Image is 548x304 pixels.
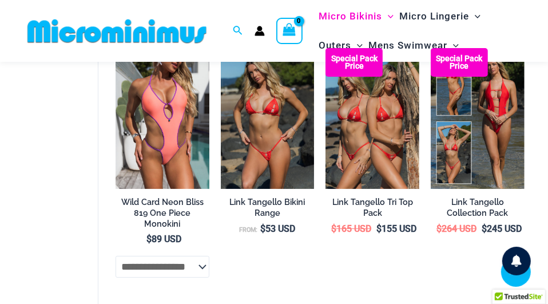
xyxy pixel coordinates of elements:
[316,2,396,31] a: Micro BikinisMenu ToggleMenu Toggle
[469,2,481,31] span: Menu Toggle
[221,197,315,218] h2: Link Tangello Bikini Range
[116,197,209,229] h2: Wild Card Neon Bliss 819 One Piece Monokini
[260,223,265,234] span: $
[331,223,336,234] span: $
[325,197,419,223] a: Link Tangello Tri Top Pack
[116,197,209,233] a: Wild Card Neon Bliss 819 One Piece Monokini
[431,48,525,189] a: Collection Pack Collection Pack BCollection Pack B
[146,234,181,244] bdi: 89 USD
[276,18,303,44] a: View Shopping Cart, empty
[116,48,209,189] img: Wild Card Neon Bliss 819 One Piece 04
[436,223,442,234] span: $
[325,55,383,70] b: Special Pack Price
[221,48,315,189] img: Link Tangello 3070 Tri Top 4580 Micro 01
[431,197,525,223] a: Link Tangello Collection Pack
[431,48,525,189] img: Collection Pack
[366,31,462,60] a: Mens SwimwearMenu ToggleMenu Toggle
[431,55,488,70] b: Special Pack Price
[482,223,522,234] bdi: 245 USD
[396,2,483,31] a: Micro LingerieMenu ToggleMenu Toggle
[221,197,315,223] a: Link Tangello Bikini Range
[146,234,152,244] span: $
[368,31,447,60] span: Mens Swimwear
[376,223,416,234] bdi: 155 USD
[376,223,382,234] span: $
[260,223,295,234] bdi: 53 USD
[116,48,209,189] a: Wild Card Neon Bliss 819 One Piece 04Wild Card Neon Bliss 819 One Piece 05Wild Card Neon Bliss 81...
[431,197,525,218] h2: Link Tangello Collection Pack
[239,226,257,234] span: From:
[23,18,211,44] img: MM SHOP LOGO FLAT
[319,31,351,60] span: Outers
[325,48,419,189] a: Bikini Pack Bikini Pack BBikini Pack B
[482,223,487,234] span: $
[221,48,315,189] a: Link Tangello 3070 Tri Top 4580 Micro 01Link Tangello 8650 One Piece Monokini 12Link Tangello 865...
[316,31,366,60] a: OutersMenu ToggleMenu Toggle
[325,48,419,189] img: Bikini Pack
[351,31,363,60] span: Menu Toggle
[399,2,469,31] span: Micro Lingerie
[447,31,459,60] span: Menu Toggle
[255,26,265,36] a: Account icon link
[331,223,371,234] bdi: 165 USD
[319,2,382,31] span: Micro Bikinis
[436,223,476,234] bdi: 264 USD
[325,197,419,218] h2: Link Tangello Tri Top Pack
[382,2,394,31] span: Menu Toggle
[233,24,243,38] a: Search icon link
